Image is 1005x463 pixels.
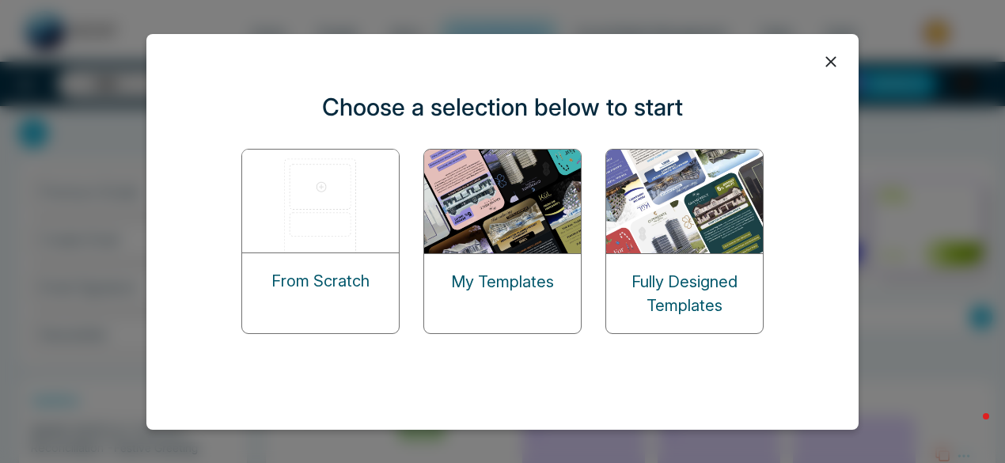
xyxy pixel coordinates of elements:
[451,270,554,294] p: My Templates
[271,269,370,293] p: From Scratch
[424,150,582,253] img: my-templates.png
[606,150,764,253] img: designed-templates.png
[242,150,400,252] img: start-from-scratch.png
[951,409,989,447] iframe: Intercom live chat
[322,89,683,125] p: Choose a selection below to start
[606,270,763,317] p: Fully Designed Templates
